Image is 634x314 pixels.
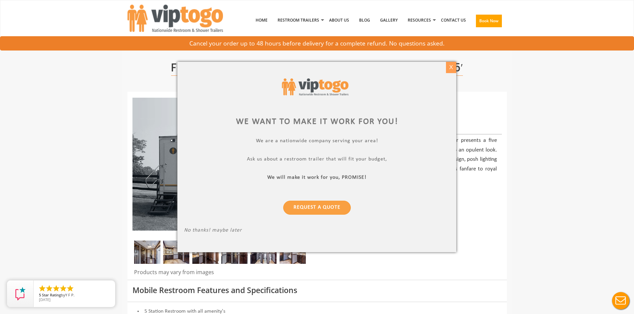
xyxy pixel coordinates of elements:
[66,284,74,292] li: 
[268,175,367,180] b: We will make it work for you, PROMISE!
[38,284,46,292] li: 
[14,287,27,300] img: Review Rating
[39,292,41,297] span: 5
[283,201,351,215] a: Request a Quote
[65,292,75,297] span: Y F P.
[184,156,450,164] p: Ask us about a restroom trailer that will fit your budget,
[282,78,348,95] img: viptogo logo
[184,138,450,146] p: We are a nationwide company serving your area!
[607,287,634,314] button: Live Chat
[184,116,450,128] div: We want to make it work for you!
[52,284,60,292] li: 
[446,62,456,73] div: X
[42,292,61,297] span: Star Rating
[39,297,51,302] span: [DATE]
[45,284,53,292] li: 
[184,227,450,235] p: No thanks! maybe later
[39,293,110,298] span: by
[59,284,67,292] li: 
